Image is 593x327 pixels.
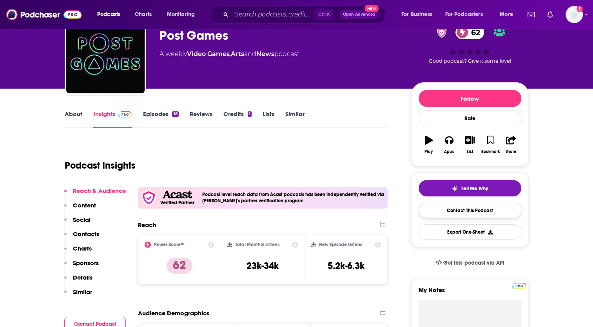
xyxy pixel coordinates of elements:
a: Show notifications dropdown [544,8,556,21]
span: Podcasts [97,9,120,20]
button: Follow [419,90,521,107]
button: open menu [396,8,442,21]
h2: Audience Demographics [138,309,209,317]
h2: Reach [138,221,156,229]
p: Reach & Audience [73,187,126,194]
a: Arts [231,50,244,58]
label: My Notes [419,286,521,300]
img: Post Games [66,15,145,93]
button: Social [64,216,91,231]
div: verified Badge62Good podcast? Give it some love! [411,20,529,69]
a: Credits1 [223,110,252,128]
div: 1 [248,111,252,117]
img: verified Badge [434,27,449,38]
button: Sponsors [64,259,99,274]
span: For Business [401,9,432,20]
img: User Profile [566,6,583,23]
a: 62 [455,25,484,39]
div: Rate [419,110,521,126]
p: Details [73,274,92,281]
button: Bookmark [480,131,501,159]
a: Episodes16 [143,110,178,128]
button: List [459,131,480,159]
a: Charts [130,8,156,21]
div: A weekly podcast [160,49,299,59]
button: open menu [440,8,494,21]
p: Content [73,202,96,209]
button: Open AdvancedNew [339,10,379,19]
button: Contacts [64,230,99,245]
a: Lists [263,110,274,128]
span: Get this podcast via API [443,260,504,266]
button: open menu [494,8,523,21]
h1: Podcast Insights [65,160,136,171]
p: Contacts [73,230,99,238]
img: verfied icon [141,190,156,205]
span: Charts [135,9,152,20]
button: Content [64,202,96,216]
p: Charts [73,245,92,252]
div: Search podcasts, credits, & more... [218,5,393,24]
span: More [500,9,513,20]
button: Play [419,131,439,159]
span: Ctrl K [315,9,333,20]
button: open menu [92,8,131,21]
a: News [256,50,274,58]
div: Bookmark [481,149,499,154]
h3: 23k-34k [247,260,279,272]
img: Podchaser Pro [512,283,526,289]
a: About [65,110,82,128]
input: Search podcasts, credits, & more... [232,8,315,21]
p: Sponsors [73,259,99,267]
span: Monitoring [167,9,195,20]
h4: Podcast level reach data from Acast podcasts has been independently verified via [PERSON_NAME]'s ... [202,192,385,203]
span: Good podcast? Give it some love! [429,58,511,64]
h2: New Episode Listens [319,242,362,247]
button: Details [64,274,92,288]
div: Play [424,149,433,154]
span: Tell Me Why [461,185,488,192]
button: Apps [439,131,459,159]
span: 62 [463,25,484,39]
a: Pro website [512,282,526,289]
button: tell me why sparkleTell Me Why [419,180,521,196]
div: List [467,149,473,154]
svg: Add a profile image [577,6,583,12]
img: Podchaser - Follow, Share and Rate Podcasts [6,7,82,22]
span: Logged in as ShoutComms [566,6,583,23]
a: Contact This Podcast [419,203,521,218]
span: and [244,50,256,58]
button: Share [501,131,521,159]
span: New [365,5,379,12]
a: InsightsPodchaser Pro [93,110,132,128]
h2: Total Monthly Listens [235,242,279,247]
h3: 5.2k-6.3k [328,260,365,272]
span: Open Advanced [343,13,375,16]
div: Apps [444,149,454,154]
a: Reviews [190,110,212,128]
a: Video Games [187,50,230,58]
a: Get this podcast via API [429,253,511,272]
span: For Podcasters [445,9,483,20]
button: Export One-Sheet [419,224,521,240]
img: Acast [162,191,192,199]
button: Similar [64,288,92,303]
p: Similar [73,288,92,296]
a: Show notifications dropdown [524,8,538,21]
span: , [230,50,231,58]
img: Podchaser Pro [118,111,132,118]
a: Similar [285,110,305,128]
p: Social [73,216,91,223]
img: tell me why sparkle [452,185,458,192]
div: 16 [172,111,178,117]
button: Show profile menu [566,6,583,23]
button: Reach & Audience [64,187,126,202]
div: Share [506,149,516,154]
button: Charts [64,245,92,259]
p: 62 [167,258,192,274]
h5: Verified Partner [160,200,194,205]
h2: Power Score™ [154,242,185,247]
button: open menu [161,8,205,21]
